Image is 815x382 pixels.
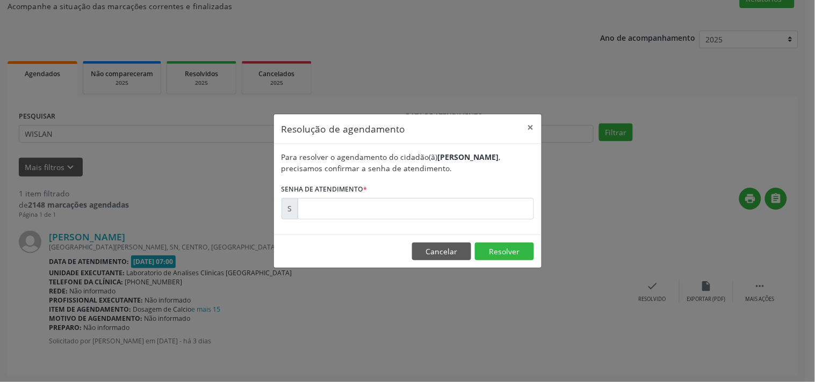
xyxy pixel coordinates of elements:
div: Para resolver o agendamento do cidadão(ã) , precisamos confirmar a senha de atendimento. [282,151,534,174]
button: Resolver [475,243,534,261]
button: Cancelar [412,243,471,261]
div: S [282,198,298,219]
button: Close [520,114,542,141]
label: Senha de atendimento [282,181,367,198]
b: [PERSON_NAME] [438,152,499,162]
h5: Resolução de agendamento [282,122,406,136]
